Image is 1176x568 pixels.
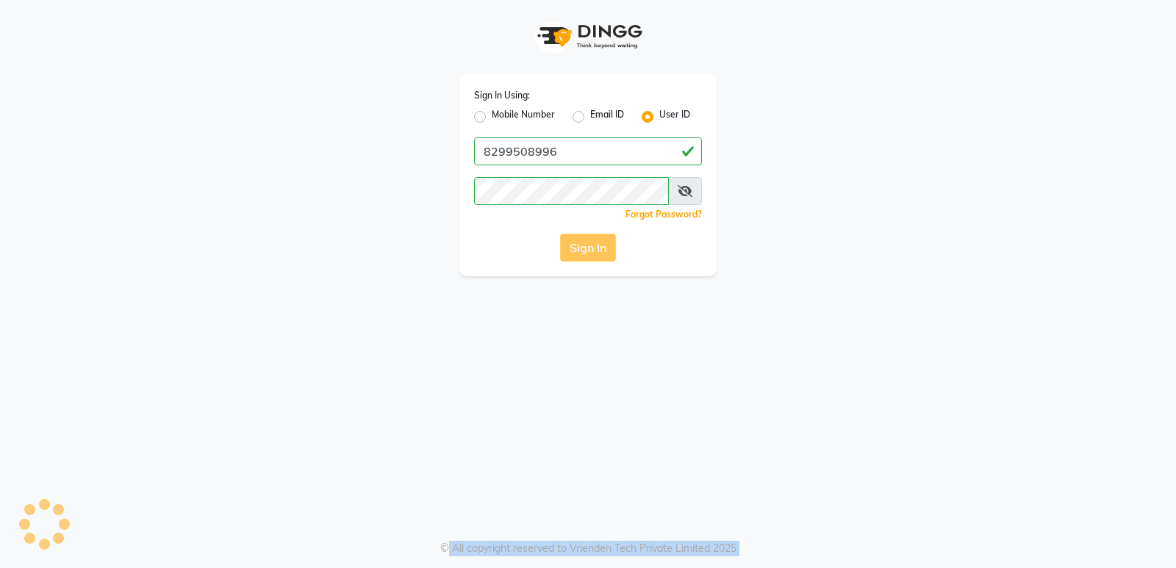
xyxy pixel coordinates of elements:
[625,209,702,220] a: Forgot Password?
[590,108,624,126] label: Email ID
[474,89,530,102] label: Sign In Using:
[492,108,555,126] label: Mobile Number
[474,137,702,165] input: Username
[474,177,669,205] input: Username
[659,108,690,126] label: User ID
[529,15,647,58] img: logo1.svg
